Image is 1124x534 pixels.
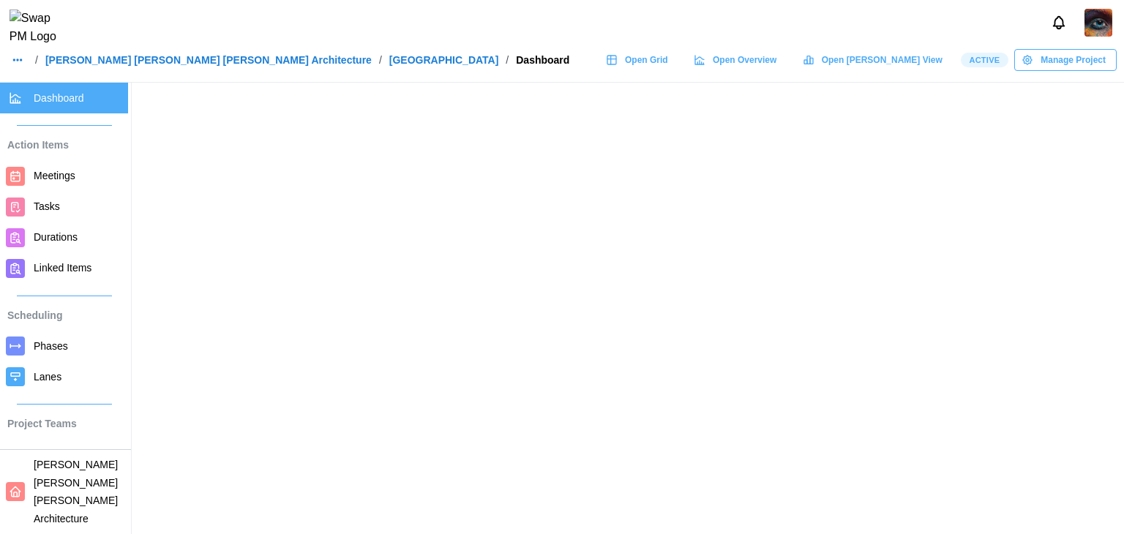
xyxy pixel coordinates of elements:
[389,55,499,65] a: [GEOGRAPHIC_DATA]
[34,371,61,383] span: Lanes
[1084,9,1112,37] a: Zulqarnain Khalil
[1041,50,1106,70] span: Manage Project
[10,10,69,46] img: Swap PM Logo
[625,50,668,70] span: Open Grid
[45,55,372,65] a: [PERSON_NAME] [PERSON_NAME] [PERSON_NAME] Architecture
[34,262,91,274] span: Linked Items
[34,340,68,352] span: Phases
[1046,10,1071,35] button: Notifications
[686,49,788,71] a: Open Overview
[822,50,943,70] span: Open [PERSON_NAME] View
[795,49,953,71] a: Open [PERSON_NAME] View
[506,55,509,65] div: /
[516,55,569,65] div: Dashboard
[969,53,1000,67] span: Active
[34,200,60,212] span: Tasks
[1014,49,1117,71] button: Manage Project
[34,231,78,243] span: Durations
[35,55,38,65] div: /
[599,49,679,71] a: Open Grid
[34,170,75,181] span: Meetings
[34,459,118,524] span: [PERSON_NAME] [PERSON_NAME] [PERSON_NAME] Architecture
[34,92,84,104] span: Dashboard
[379,55,382,65] div: /
[1084,9,1112,37] img: 2Q==
[713,50,776,70] span: Open Overview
